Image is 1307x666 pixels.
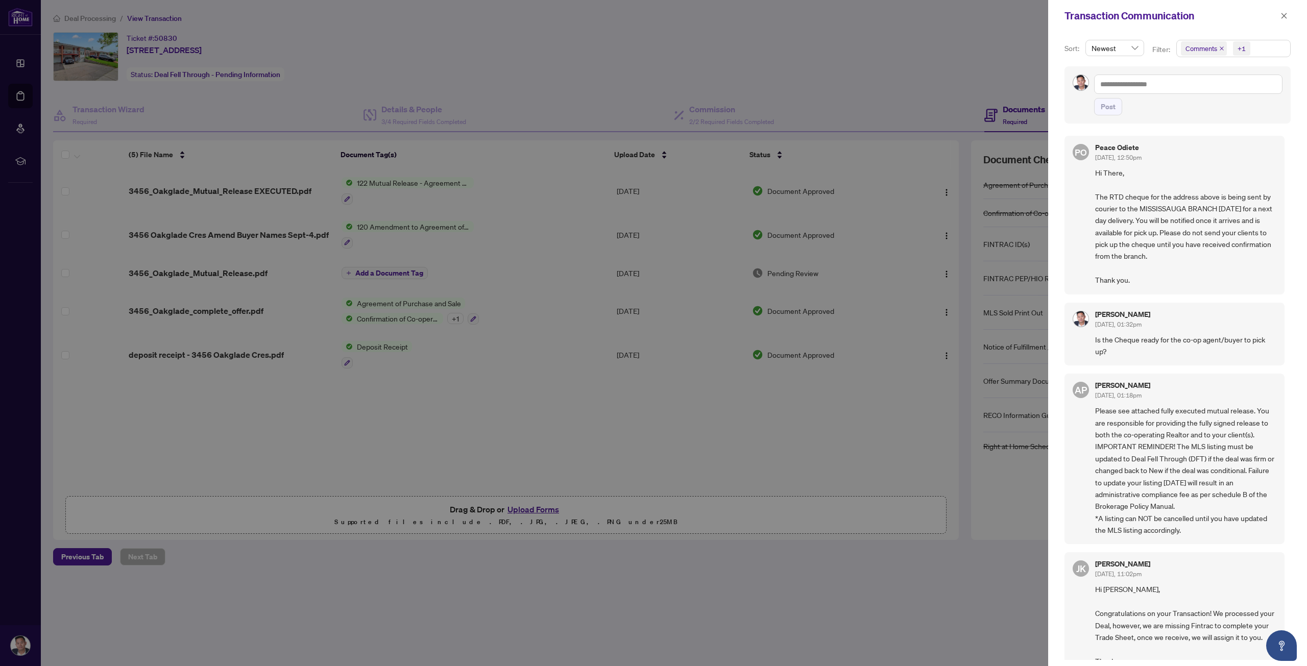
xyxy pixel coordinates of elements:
[1092,40,1138,56] span: Newest
[1095,311,1150,318] h5: [PERSON_NAME]
[1181,41,1227,56] span: Comments
[1073,75,1088,90] img: Profile Icon
[1152,44,1172,55] p: Filter:
[1219,46,1224,51] span: close
[1280,12,1288,19] span: close
[1073,311,1088,327] img: Profile Icon
[1095,167,1276,286] span: Hi There, The RTD cheque for the address above is being sent by courier to the MISSISSAUGA BRANCH...
[1064,43,1081,54] p: Sort:
[1266,630,1297,661] button: Open asap
[1075,383,1087,397] span: AP
[1095,391,1142,399] span: [DATE], 01:18pm
[1095,405,1276,536] span: Please see attached fully executed mutual release. You are responsible for providing the fully si...
[1095,570,1142,578] span: [DATE], 11:02pm
[1238,43,1246,54] div: +1
[1075,145,1086,159] span: PO
[1064,8,1277,23] div: Transaction Communication
[1095,382,1150,389] h5: [PERSON_NAME]
[1095,154,1142,161] span: [DATE], 12:50pm
[1095,320,1142,328] span: [DATE], 01:32pm
[1095,144,1142,151] h5: Peace Odiete
[1095,334,1276,358] span: Is the Cheque ready for the co-op agent/buyer to pick up?
[1076,561,1086,576] span: JK
[1185,43,1217,54] span: Comments
[1094,98,1122,115] button: Post
[1095,560,1150,568] h5: [PERSON_NAME]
